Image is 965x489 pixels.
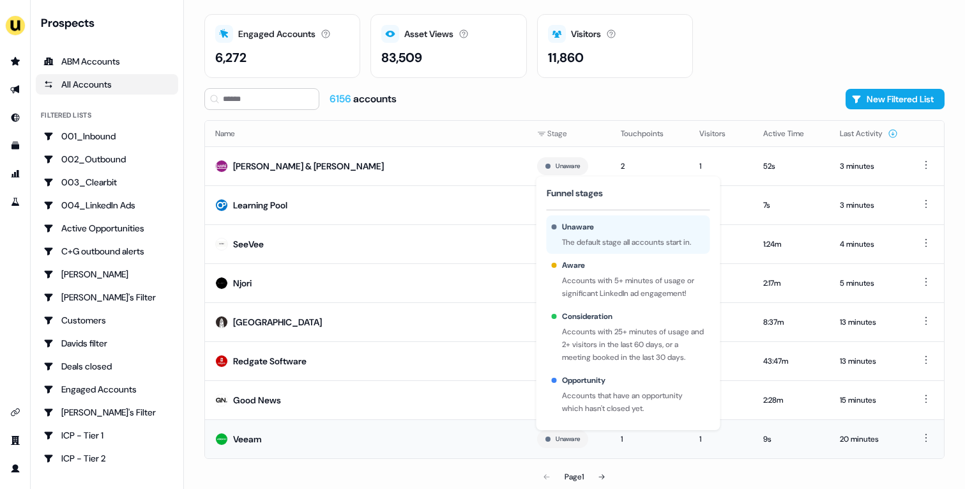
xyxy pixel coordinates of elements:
[763,394,819,407] div: 2:28m
[547,187,710,205] h3: Funnel stages
[233,199,287,212] div: Learning Pool
[43,360,171,373] div: Deals closed
[233,394,281,407] div: Good News
[763,238,819,251] div: 1:24m
[43,337,171,350] div: Davids filter
[840,277,898,290] div: 5 minutes
[36,379,178,400] a: Go to Engaged Accounts
[5,402,26,423] a: Go to integrations
[205,121,527,146] th: Name
[763,277,819,290] div: 2:17m
[43,314,171,327] div: Customers
[556,433,580,445] button: Unaware
[562,374,605,387] div: Opportunity
[43,153,171,166] div: 002_Outbound
[562,259,585,272] div: Aware
[763,160,819,173] div: 52s
[840,355,898,368] div: 13 minutes
[43,176,171,189] div: 003_Clearbit
[699,238,743,251] div: 1
[699,199,743,212] div: 1
[36,172,178,192] a: Go to 003_Clearbit
[621,160,679,173] div: 2
[43,406,171,419] div: [PERSON_NAME]'s Filter
[43,452,171,465] div: ICP - Tier 2
[562,325,705,364] div: Accounts with 25+ minutes of usage and 2+ visitors in the last 60 days, or a meeting booked in th...
[43,383,171,396] div: Engaged Accounts
[43,130,171,143] div: 001_Inbound
[699,316,743,329] div: 2
[562,221,594,233] div: Unaware
[43,429,171,442] div: ICP - Tier 1
[840,316,898,329] div: 13 minutes
[699,277,743,290] div: 1
[233,160,384,173] div: [PERSON_NAME] & [PERSON_NAME]
[36,425,178,446] a: Go to ICP - Tier 1
[763,355,819,368] div: 43:47m
[36,356,178,376] a: Go to Deals closed
[43,291,171,304] div: [PERSON_NAME]'s Filter
[763,316,819,329] div: 8:37m
[840,433,898,446] div: 20 minutes
[36,287,178,307] a: Go to Charlotte's Filter
[5,136,26,156] a: Go to templates
[556,160,580,172] button: Unaware
[233,316,322,329] div: [GEOGRAPHIC_DATA]
[840,394,898,407] div: 15 minutes
[840,160,898,173] div: 3 minutes
[330,92,353,105] span: 6156
[43,222,171,235] div: Active Opportunities
[699,160,743,173] div: 1
[5,430,26,451] a: Go to team
[5,164,26,184] a: Go to attribution
[36,149,178,169] a: Go to 002_Outbound
[763,122,819,145] button: Active Time
[699,433,743,446] div: 1
[36,74,178,95] a: All accounts
[36,218,178,238] a: Go to Active Opportunities
[238,27,315,41] div: Engaged Accounts
[699,355,743,368] div: 10
[36,195,178,215] a: Go to 004_LinkedIn Ads
[36,126,178,146] a: Go to 001_Inbound
[36,333,178,353] a: Go to Davids filter
[5,79,26,100] a: Go to outbound experience
[233,277,252,290] div: Njori
[621,122,679,145] button: Touchpoints
[840,238,898,251] div: 4 minutes
[5,107,26,128] a: Go to Inbound
[5,192,26,212] a: Go to experiments
[565,470,584,483] div: Page 1
[846,89,945,109] button: New Filtered List
[36,264,178,284] a: Go to Charlotte Stone
[36,402,178,423] a: Go to Geneviève's Filter
[330,92,397,106] div: accounts
[840,122,898,145] button: Last Activity
[43,78,171,91] div: All Accounts
[215,48,247,67] div: 6,272
[36,310,178,330] a: Go to Customers
[43,55,171,68] div: ABM Accounts
[381,48,422,67] div: 83,509
[763,433,819,446] div: 9s
[562,389,705,415] div: Accounts that have an opportunity which hasn't closed yet.
[233,355,307,368] div: Redgate Software
[36,51,178,72] a: ABM Accounts
[41,15,178,31] div: Prospects
[763,199,819,212] div: 7s
[43,199,171,212] div: 004_LinkedIn Ads
[41,110,91,121] div: Filtered lists
[699,394,743,407] div: 1
[621,433,679,446] div: 1
[5,458,26,479] a: Go to profile
[36,448,178,469] a: Go to ICP - Tier 2
[537,127,600,140] div: Stage
[840,199,898,212] div: 3 minutes
[562,310,612,323] div: Consideration
[36,241,178,261] a: Go to C+G outbound alerts
[43,245,171,258] div: C+G outbound alerts
[43,268,171,281] div: [PERSON_NAME]
[562,274,705,300] div: Accounts with 5+ minutes of usage or significant LinkedIn ad engagement!
[404,27,453,41] div: Asset Views
[233,238,264,251] div: SeeVee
